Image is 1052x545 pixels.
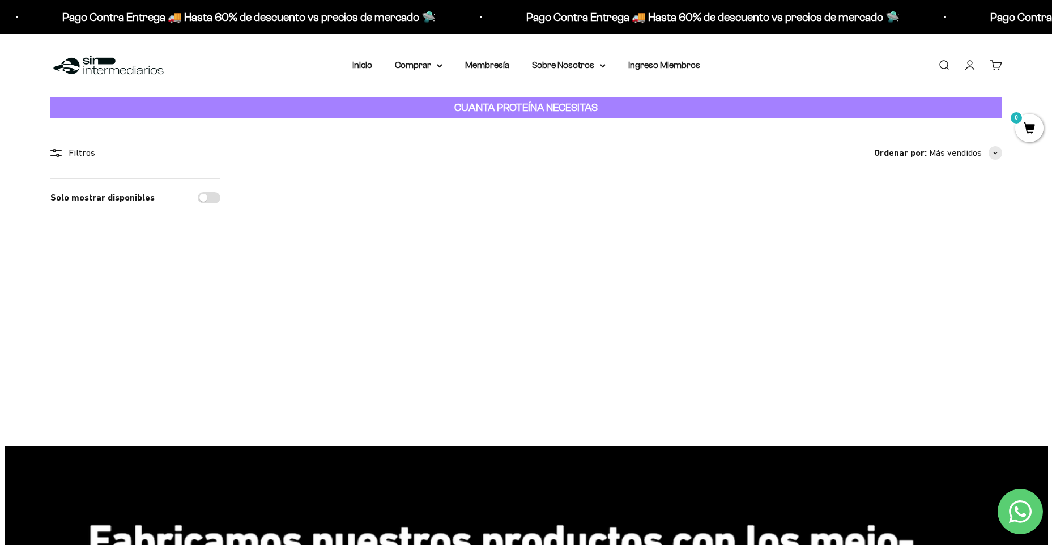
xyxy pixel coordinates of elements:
strong: CUANTA PROTEÍNA NECESITAS [454,101,598,113]
a: 0 [1015,123,1044,135]
div: Filtros [50,146,220,160]
span: Ordenar por: [874,146,927,160]
label: Solo mostrar disponibles [50,190,155,205]
a: Ingreso Miembros [628,60,700,70]
mark: 0 [1010,111,1023,125]
p: Pago Contra Entrega 🚚 Hasta 60% de descuento vs precios de mercado 🛸 [526,8,900,26]
summary: Sobre Nosotros [532,58,606,73]
a: Membresía [465,60,509,70]
span: Más vendidos [929,146,982,160]
p: Pago Contra Entrega 🚚 Hasta 60% de descuento vs precios de mercado 🛸 [62,8,436,26]
a: Inicio [352,60,372,70]
summary: Comprar [395,58,442,73]
button: Más vendidos [929,146,1002,160]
